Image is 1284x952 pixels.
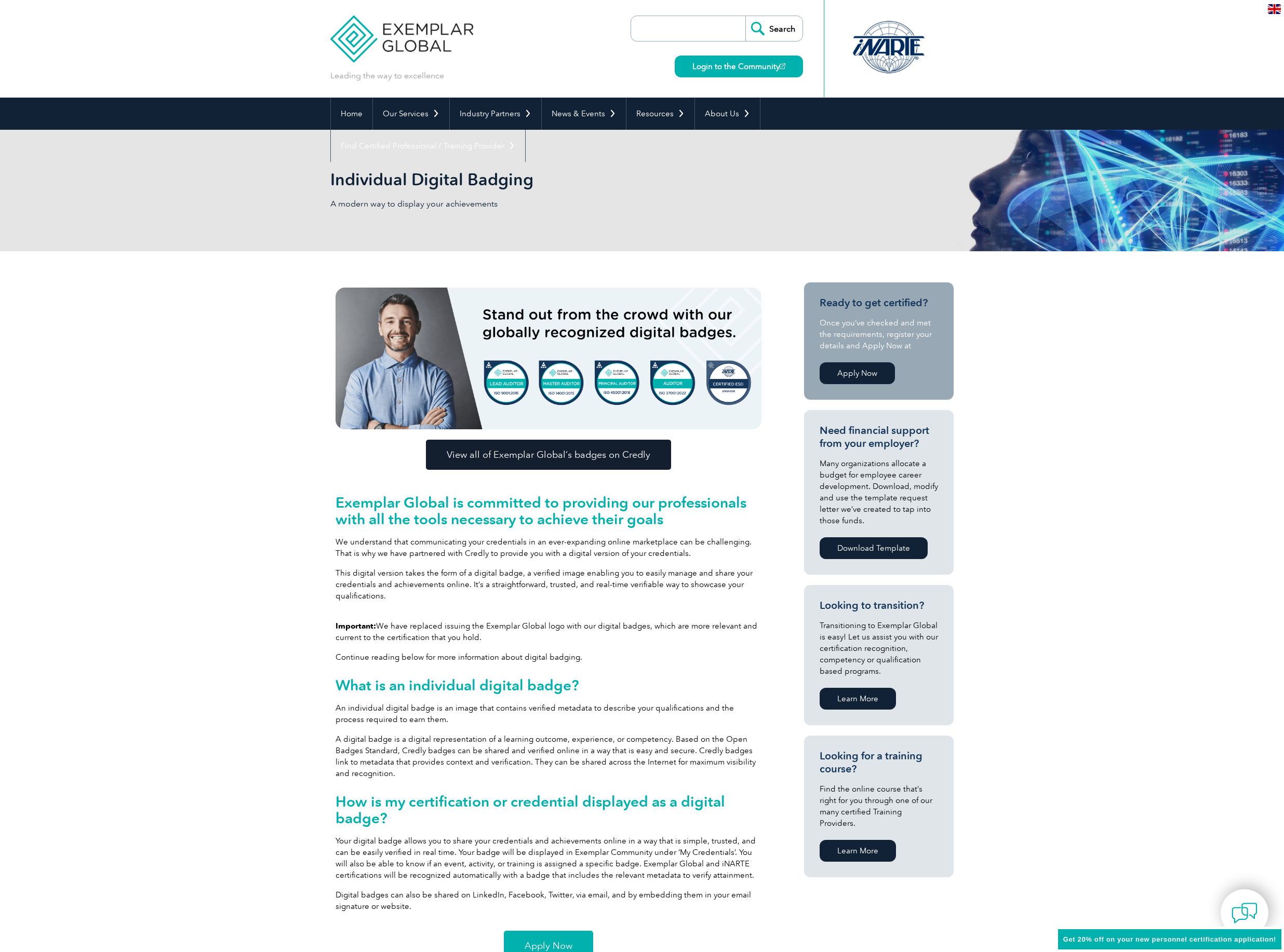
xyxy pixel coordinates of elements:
a: View all of Exemplar Global’s badges on Credly [426,440,671,470]
a: Learn More [820,840,896,862]
a: News & Events [542,98,626,130]
h3: Need financial support from your employer? [820,424,938,450]
img: en [1268,4,1281,14]
p: Your digital badge allows you to share your credentials and achievements online in a way that is ... [336,835,761,881]
img: contact-chat.png [1232,900,1258,926]
p: This digital version takes the form of a digital badge, a verified image enabling you to easily m... [336,567,761,602]
a: About Us [695,98,760,130]
h2: How is my certification or credential displayed as a digital badge? [336,793,761,826]
p: An individual digital badge is an image that contains verified metadata to describe your qualific... [336,702,761,725]
a: Apply Now [820,362,895,384]
input: Search [745,16,802,41]
a: Find Certified Professional / Training Provider [331,130,525,162]
a: Download Template [820,537,928,559]
h2: Exemplar Global is committed to providing our professionals with all the tools necessary to achie... [336,494,761,527]
a: Our Services [373,98,449,130]
a: Learn More [820,688,896,710]
h3: Ready to get certified? [820,296,938,309]
p: Digital badges can also be shared on LinkedIn, Facebook, Twitter, via email, and by embedding the... [336,889,761,912]
span: View all of Exemplar Global’s badges on Credly [447,450,650,459]
img: open_square.png [780,63,785,69]
p: A modern way to display your achievements [330,198,642,210]
p: Transitioning to Exemplar Global is easy! Let us assist you with our certification recognition, c... [820,620,938,677]
p: Continue reading below for more information about digital badging. [336,651,761,663]
a: Resources [626,98,694,130]
p: Leading the way to excellence [330,70,444,81]
span: Apply Now [525,941,572,950]
a: Home [331,98,372,130]
img: badges [336,288,761,429]
h3: Looking for a training course? [820,750,938,776]
a: Login to the Community [675,56,803,77]
span: Get 20% off on your new personnel certification application! [1063,935,1276,943]
p: Many organizations allocate a budget for employee career development. Download, modify and use th... [820,458,938,526]
strong: Important: [336,621,376,631]
p: We understand that communicating your credentials in an ever-expanding online marketplace can be ... [336,536,761,559]
p: Find the online course that’s right for you through one of our many certified Training Providers. [820,783,938,829]
p: A digital badge is a digital representation of a learning outcome, experience, or competency. Bas... [336,733,761,779]
h3: Looking to transition? [820,599,938,612]
h2: Individual Digital Badging [330,171,767,188]
p: Once you’ve checked and met the requirements, register your details and Apply Now at [820,317,938,351]
h2: What is an individual digital badge? [336,677,761,693]
p: We have replaced issuing the Exemplar Global logo with our digital badges, which are more relevan... [336,620,761,643]
a: Industry Partners [450,98,541,130]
